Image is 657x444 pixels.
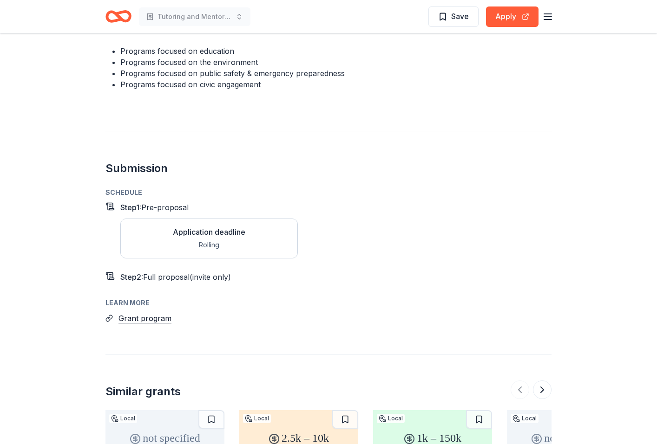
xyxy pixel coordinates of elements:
li: Programs focused on the environment [120,57,395,68]
li: Programs focused on civic engagement [120,79,395,90]
div: Local [243,414,271,423]
button: Grant program [118,312,171,324]
span: Step 2 : [120,272,143,282]
span: Step 1 : [120,203,141,212]
div: Rolling [173,239,245,251]
span: Pre-proposal [141,203,189,212]
div: Similar grants [105,384,181,399]
div: Learn more [105,297,552,309]
button: Save [428,6,479,27]
div: Local [377,414,405,423]
div: Schedule [105,187,552,198]
h2: Submission [105,161,552,176]
div: Application deadline [173,226,245,238]
div: Local [511,414,539,423]
button: Apply [486,6,539,27]
button: Tutoring and Mentoring [139,7,250,26]
span: Full proposal (invite only) [143,272,231,282]
li: Programs focused on education [120,45,395,57]
span: Save [451,10,469,22]
li: Programs focused on public safety & emergency preparedness [120,68,395,79]
a: Home [105,6,131,27]
div: Local [109,414,137,423]
span: Tutoring and Mentoring [158,11,232,22]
